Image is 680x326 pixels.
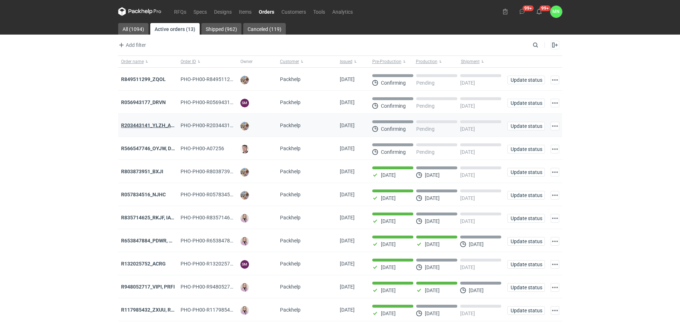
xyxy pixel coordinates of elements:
[340,192,355,197] span: 16/09/2025
[280,169,301,174] span: Packhelp
[340,99,355,105] span: 25/09/2025
[381,149,406,155] p: Confirming
[121,284,175,290] a: R948052717_VIPI, PRFI
[118,56,178,67] button: Order name
[551,306,559,315] button: Actions
[507,191,545,200] button: Update status
[240,99,249,107] figcaption: SM
[280,59,299,64] span: Customer
[280,99,301,105] span: Packhelp
[511,285,542,290] span: Update status
[507,306,545,315] button: Update status
[507,214,545,223] button: Update status
[381,311,396,316] p: [DATE]
[381,126,406,132] p: Confirming
[170,7,190,16] a: RFQs
[280,76,301,82] span: Packhelp
[511,239,542,244] span: Update status
[118,23,148,35] a: All (1094)
[329,7,356,16] a: Analytics
[416,80,435,86] p: Pending
[425,172,440,178] p: [DATE]
[178,56,237,67] button: Order ID
[460,126,475,132] p: [DATE]
[381,80,406,86] p: Confirming
[240,145,249,153] img: Maciej Sikora
[240,306,249,315] img: Klaudia Wiśniewska
[181,59,196,64] span: Order ID
[550,6,562,18] button: MN
[416,59,437,64] span: Production
[181,215,291,220] span: PHO-PH00-R835714625_RKJF,-IAVU,-SFPF,-TXLA
[551,260,559,269] button: Actions
[181,238,307,244] span: PHO-PH00-R653847884_PDWR,-OHJS,-IVNK
[507,283,545,292] button: Update status
[235,7,255,16] a: Items
[507,76,545,84] button: Update status
[507,145,545,153] button: Update status
[280,238,301,244] span: Packhelp
[340,261,355,267] span: 11/09/2025
[469,287,484,293] p: [DATE]
[121,169,163,174] a: R803873951_BXJI
[460,195,475,201] p: [DATE]
[121,59,144,64] span: Order name
[240,59,253,64] span: Owner
[425,264,440,270] p: [DATE]
[460,311,475,316] p: [DATE]
[425,218,440,224] p: [DATE]
[121,307,197,313] a: R117985432_ZXUU, RNMV, VLQR
[533,6,545,17] button: 99+
[425,311,440,316] p: [DATE]
[240,168,249,177] img: Michał Palasek
[460,149,475,155] p: [DATE]
[340,238,355,244] span: 11/09/2025
[121,192,166,197] a: R057834516_NJHC
[511,170,542,175] span: Update status
[121,146,292,151] strong: R566547746_OYJW, DJBN, GRPP, KNRI, OYBW, UUIL
[469,241,484,247] p: [DATE]
[121,238,196,244] a: R653847884_PDWR, OHJS, IVNK
[280,215,301,220] span: Packhelp
[121,99,166,105] a: R056943177_DRVN
[511,77,542,82] span: Update status
[461,59,480,64] span: Shipment
[280,307,301,313] span: Packhelp
[340,59,352,64] span: Issued
[416,149,435,155] p: Pending
[240,283,249,292] img: Klaudia Wiśniewska
[460,264,475,270] p: [DATE]
[460,80,475,86] p: [DATE]
[511,193,542,198] span: Update status
[551,145,559,153] button: Actions
[340,284,355,290] span: 10/09/2025
[240,214,249,223] img: Klaudia Wiśniewska
[460,103,475,109] p: [DATE]
[507,122,545,130] button: Update status
[372,59,401,64] span: Pre-Production
[425,241,440,247] p: [DATE]
[507,168,545,177] button: Update status
[190,7,210,16] a: Specs
[121,122,182,128] a: R203443141_YLZH_AHYW
[551,191,559,200] button: Actions
[381,172,396,178] p: [DATE]
[340,146,355,151] span: 19/09/2025
[121,261,166,267] a: R132025752_ACRG
[280,146,301,151] span: Packhelp
[181,307,282,313] span: PHO-PH00-R117985432_ZXUU,-RNMV,-VLQR
[121,76,166,82] a: R849511299_ZQOL
[516,6,528,17] button: 99+
[507,237,545,246] button: Update status
[210,7,235,16] a: Designs
[181,261,251,267] span: PHO-PH00-R132025752_ACRG
[255,7,278,16] a: Orders
[369,56,414,67] button: Pre-Production
[121,215,205,220] a: R835714625_RKJF, IAVU, SFPF, TXLA
[416,103,435,109] p: Pending
[416,126,435,132] p: Pending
